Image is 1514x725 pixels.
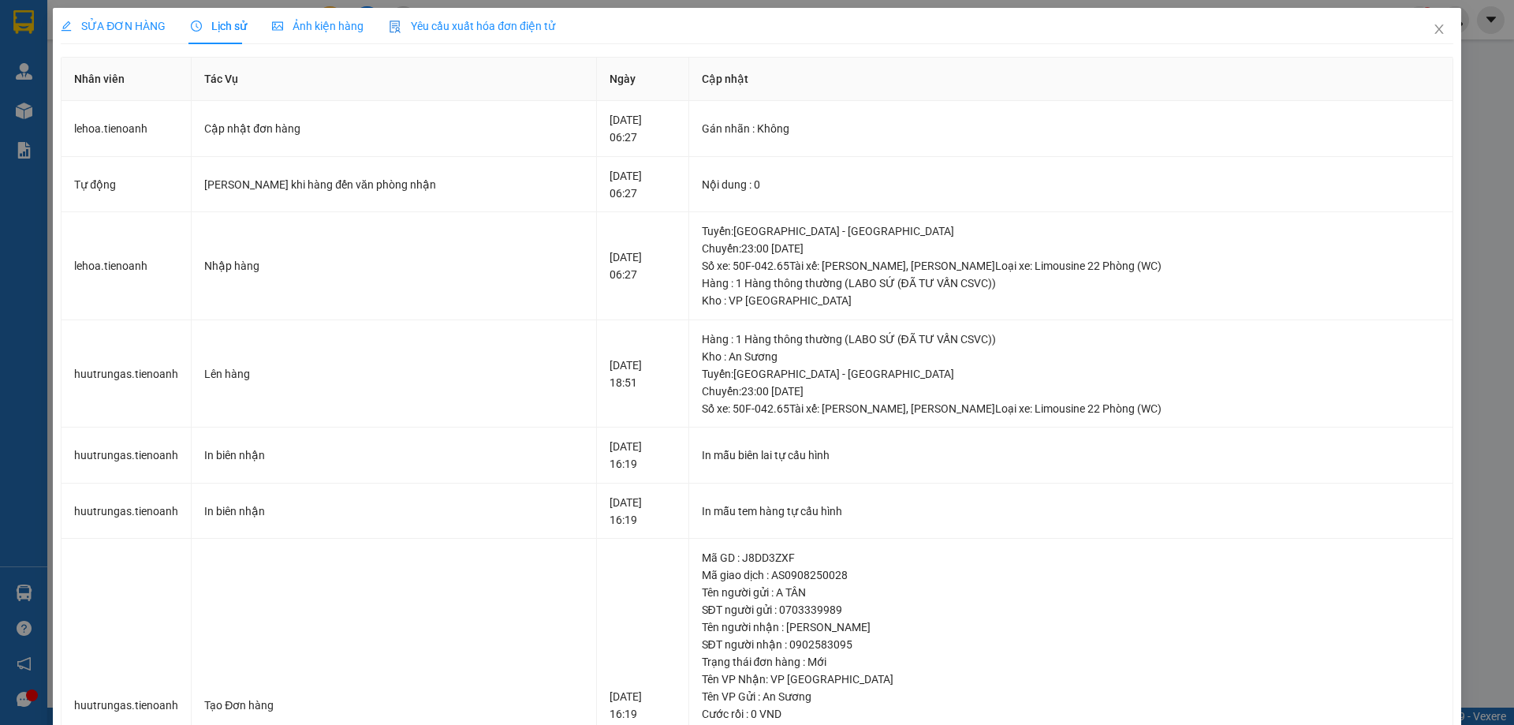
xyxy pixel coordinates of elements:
span: clock-circle [191,21,202,32]
span: Lịch sử [191,20,247,32]
div: SĐT người nhận : 0902583095 [702,636,1440,653]
div: SĐT người gửi : 0703339989 [702,601,1440,618]
div: In biên nhận [204,503,584,520]
button: Close [1417,8,1461,52]
span: close [1433,23,1445,36]
th: Cập nhật [689,58,1453,101]
span: edit [61,21,72,32]
div: Mã GD : J8DD3ZXF [702,549,1440,566]
div: In mẫu tem hàng tự cấu hình [702,503,1440,520]
div: Hàng : 1 Hàng thông thường (LABO SỨ (ĐÃ TƯ VẤN CSVC)) [702,275,1440,292]
div: Cước rồi : 0 VND [702,705,1440,723]
img: icon [389,21,401,33]
div: Mã giao dịch : AS0908250028 [702,566,1440,584]
td: lehoa.tienoanh [62,101,192,157]
div: [DATE] 16:19 [610,438,675,473]
td: huutrungas.tienoanh [62,484,192,540]
div: Tên VP Nhận: VP [GEOGRAPHIC_DATA] [702,671,1440,688]
span: Ảnh kiện hàng [272,20,364,32]
div: Cập nhật đơn hàng [204,120,584,137]
div: [DATE] 16:19 [610,494,675,529]
div: [DATE] 18:51 [610,357,675,391]
th: Ngày [597,58,688,101]
div: Tên VP Gửi : An Sương [702,688,1440,705]
span: Yêu cầu xuất hóa đơn điện tử [389,20,555,32]
td: lehoa.tienoanh [62,212,192,320]
div: Gán nhãn : Không [702,120,1440,137]
div: [PERSON_NAME] khi hàng đến văn phòng nhận [204,176,584,193]
div: Tuyến : [GEOGRAPHIC_DATA] - [GEOGRAPHIC_DATA] Chuyến: 23:00 [DATE] Số xe: 50F-042.65 Tài xế: [PER... [702,365,1440,417]
span: SỬA ĐƠN HÀNG [61,20,166,32]
div: Tên người gửi : A TÂN [702,584,1440,601]
div: In biên nhận [204,447,584,464]
div: Nội dung : 0 [702,176,1440,193]
div: Tuyến : [GEOGRAPHIC_DATA] - [GEOGRAPHIC_DATA] Chuyến: 23:00 [DATE] Số xe: 50F-042.65 Tài xế: [PER... [702,222,1440,275]
div: In mẫu biên lai tự cấu hình [702,447,1440,464]
div: [DATE] 06:27 [610,167,675,202]
td: huutrungas.tienoanh [62,428,192,484]
div: Trạng thái đơn hàng : Mới [702,653,1440,671]
div: [DATE] 16:19 [610,688,675,723]
div: Kho : An Sương [702,348,1440,365]
div: Tạo Đơn hàng [204,697,584,714]
div: Nhập hàng [204,257,584,275]
span: picture [272,21,283,32]
td: Tự động [62,157,192,213]
div: Hàng : 1 Hàng thông thường (LABO SỨ (ĐÃ TƯ VẤN CSVC)) [702,331,1440,348]
div: Kho : VP [GEOGRAPHIC_DATA] [702,292,1440,309]
div: [DATE] 06:27 [610,111,675,146]
div: Lên hàng [204,365,584,383]
th: Tác Vụ [192,58,597,101]
th: Nhân viên [62,58,192,101]
div: Tên người nhận : [PERSON_NAME] [702,618,1440,636]
div: [DATE] 06:27 [610,249,675,283]
td: huutrungas.tienoanh [62,320,192,428]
